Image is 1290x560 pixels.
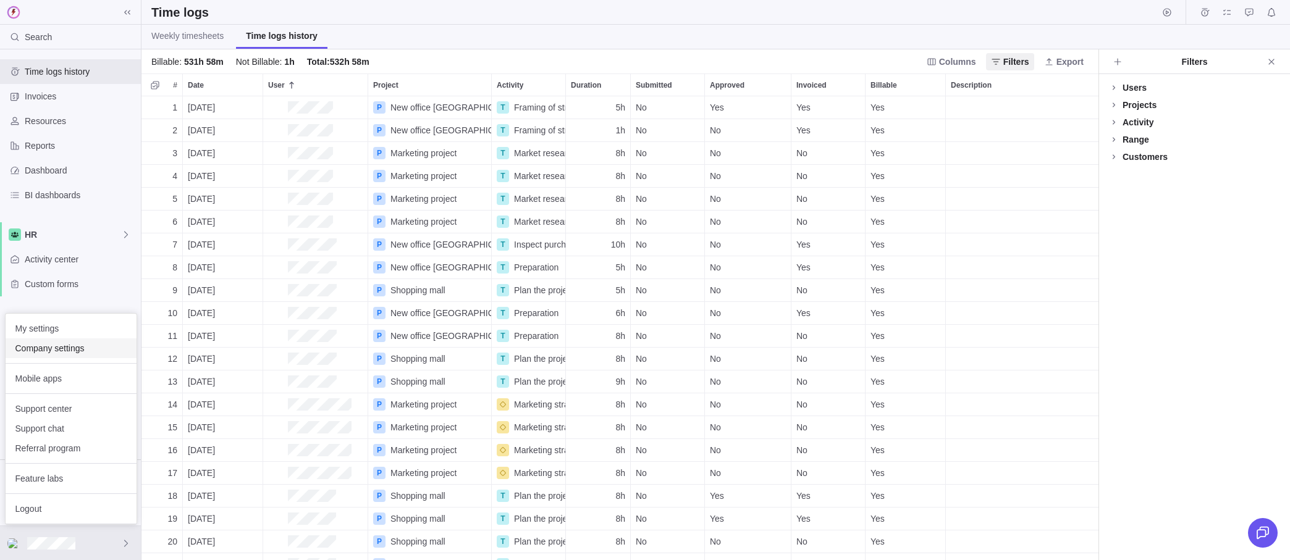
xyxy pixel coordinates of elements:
span: Referral program [15,442,127,454]
span: Logout [15,503,127,515]
a: Logout [6,499,137,519]
span: My settings [15,322,127,335]
span: Support center [15,403,127,415]
a: Support chat [6,419,137,438]
a: Feature labs [6,469,137,488]
img: Show [7,538,22,548]
a: Support center [6,399,137,419]
a: Mobile apps [6,369,137,388]
a: Company settings [6,338,137,358]
span: Company settings [15,342,127,354]
span: Support chat [15,422,127,435]
span: Mobile apps [15,372,127,385]
span: Feature labs [15,472,127,485]
a: Referral program [6,438,137,458]
div: Helen Smith [7,536,22,551]
a: My settings [6,319,137,338]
